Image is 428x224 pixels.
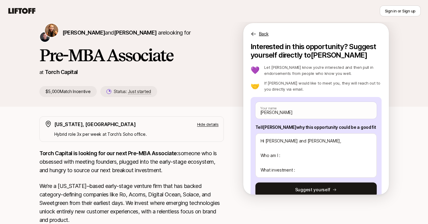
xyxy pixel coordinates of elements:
[39,149,224,175] p: someone who is obsessed with meeting founders, plugged into the early-stage ecosystem, and hungry...
[39,46,224,64] h1: Pre-MBA Associate
[264,64,381,76] p: Let [PERSON_NAME] know you’re interested and then pull in endorsements from people who know you w...
[105,29,157,36] span: and
[40,32,50,42] img: Christopher Harper
[259,30,269,38] p: Back
[197,121,219,127] p: Hide details
[255,133,377,178] textarea: Hi [PERSON_NAME] and [PERSON_NAME], Who am I : What investment :
[251,42,382,59] p: Interested in this opportunity? Suggest yourself directly to [PERSON_NAME]
[54,131,219,138] p: Hybrid role 3x per week at Torch's Soho office.
[251,67,260,74] p: 💜
[251,82,260,90] p: 🤝
[39,86,97,97] p: $5,000 Match Incentive
[45,69,78,75] a: Torch Capital
[45,24,58,37] img: Katie Reiner
[54,120,136,128] p: [US_STATE], [GEOGRAPHIC_DATA]
[264,80,381,92] p: If [PERSON_NAME] would like to meet you, they will reach out to you directly via email.
[62,28,191,37] p: are looking for
[62,29,105,36] span: [PERSON_NAME]
[128,89,151,94] span: Just started
[380,5,421,16] button: Sign in or Sign up
[114,88,151,95] p: Status:
[255,124,377,131] p: Tell [PERSON_NAME] why this opportunity could be a good fit
[39,150,178,156] strong: Torch Capital is looking for our next Pre-MBA Associate:
[39,68,44,76] p: at
[255,182,377,197] button: Suggest yourself
[114,29,157,36] span: [PERSON_NAME]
